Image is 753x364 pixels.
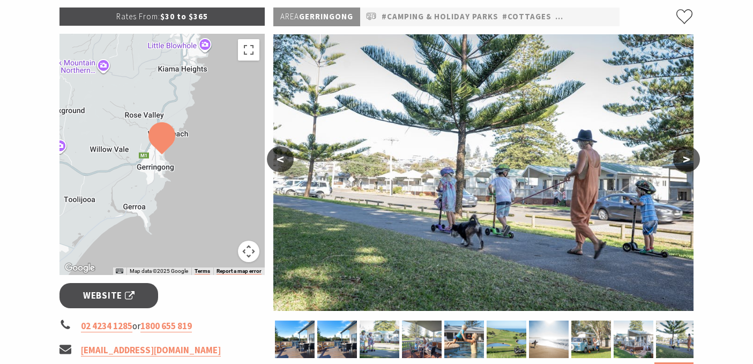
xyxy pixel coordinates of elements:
[317,321,357,358] img: Cabin deck at Werri Beach Holiday Park
[614,321,653,358] img: Werri Beach Holiday Park, Dog Friendly
[673,146,700,172] button: >
[273,8,360,26] p: Gerringong
[402,321,442,358] img: Private Balcony - Holiday Cabin Werri Beach Holiday Park
[502,10,551,24] a: #Cottages
[529,321,569,358] img: Surfing Spot, Werri Beach Holiday Park
[273,34,694,311] img: Werri Beach Holiday Park - Dog Friendly
[280,11,299,21] span: Area
[81,344,221,356] a: [EMAIL_ADDRESS][DOMAIN_NAME]
[130,268,188,274] span: Map data ©2025 Google
[238,39,259,61] button: Toggle fullscreen view
[267,146,294,172] button: <
[195,268,210,274] a: Terms (opens in new tab)
[62,261,98,275] img: Google
[140,320,192,332] a: 1800 655 819
[382,10,498,24] a: #Camping & Holiday Parks
[360,321,399,358] img: Werri Beach Holiday Park, Gerringong
[59,319,265,333] li: or
[555,10,617,24] a: #Pet Friendly
[59,283,159,308] a: Website
[444,321,484,358] img: Swimming Pool - Werri Beach Holiday Park
[62,261,98,275] a: Click to see this area on Google Maps
[656,321,696,358] img: Werri Beach Holiday Park - Dog Friendly
[59,8,265,26] p: $30 to $365
[238,241,259,262] button: Map camera controls
[83,288,135,303] span: Website
[116,268,123,275] button: Keyboard shortcuts
[571,321,611,358] img: Werri Beach Holiday Park, Gerringong
[116,11,160,21] span: Rates From:
[81,320,132,332] a: 02 4234 1285
[217,268,262,274] a: Report a map error
[487,321,526,358] img: Werri Beach Holiday Park
[275,321,315,358] img: Cabin deck at Werri Beach Holiday Park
